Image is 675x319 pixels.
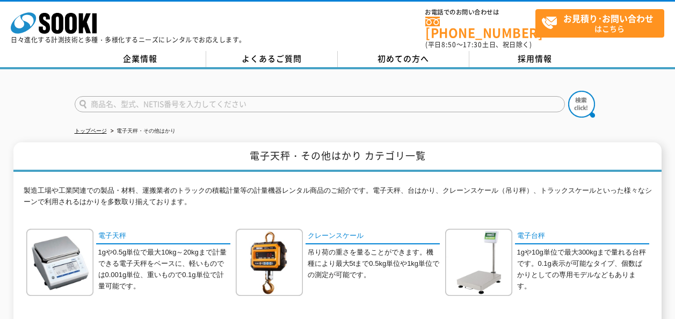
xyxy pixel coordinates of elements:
a: よくあるご質問 [206,51,338,67]
img: 電子台秤 [445,229,512,296]
img: クレーンスケール [236,229,303,296]
input: 商品名、型式、NETIS番号を入力してください [75,96,565,112]
span: 8:50 [441,40,456,49]
li: 電子天秤・その他はかり [108,126,176,137]
a: 電子台秤 [515,229,649,244]
p: 吊り荷の重さを量ることができます。機種により最大5tまで0.5kg単位や1kg単位での測定が可能です。 [308,247,440,280]
a: [PHONE_NUMBER] [425,17,535,39]
p: 1gや0.5g単位で最大10kg～20kgまで計量できる電子天秤をベースに、軽いものでは0.001g単位、重いもので0.1g単位で計量可能です。 [98,247,230,292]
p: 1gや10g単位で最大300kgまで量れる台秤です。0.1g表示が可能なタイプ、個数ばかりとしての専用モデルなどもあります。 [517,247,649,292]
span: 初めての方へ [378,53,429,64]
a: 電子天秤 [96,229,230,244]
a: トップページ [75,128,107,134]
a: 初めての方へ [338,51,469,67]
span: (平日 ～ 土日、祝日除く) [425,40,532,49]
h1: 電子天秤・その他はかり カテゴリ一覧 [13,142,662,172]
span: お電話でのお問い合わせは [425,9,535,16]
p: 製造工場や工業関連での製品・材料、運搬業者のトラックの積載計量等の計量機器レンタル商品のご紹介です。電子天秤、台はかり、クレーンスケール（吊り秤）、トラックスケールといった様々なシーンで利用され... [24,185,652,213]
a: クレーンスケール [306,229,440,244]
a: 企業情報 [75,51,206,67]
span: はこちら [541,10,664,37]
span: 17:30 [463,40,482,49]
img: 電子天秤 [26,229,93,296]
a: お見積り･お問い合わせはこちら [535,9,664,38]
p: 日々進化する計測技術と多種・多様化するニーズにレンタルでお応えします。 [11,37,246,43]
strong: お見積り･お問い合わせ [563,12,654,25]
a: 採用情報 [469,51,601,67]
img: btn_search.png [568,91,595,118]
